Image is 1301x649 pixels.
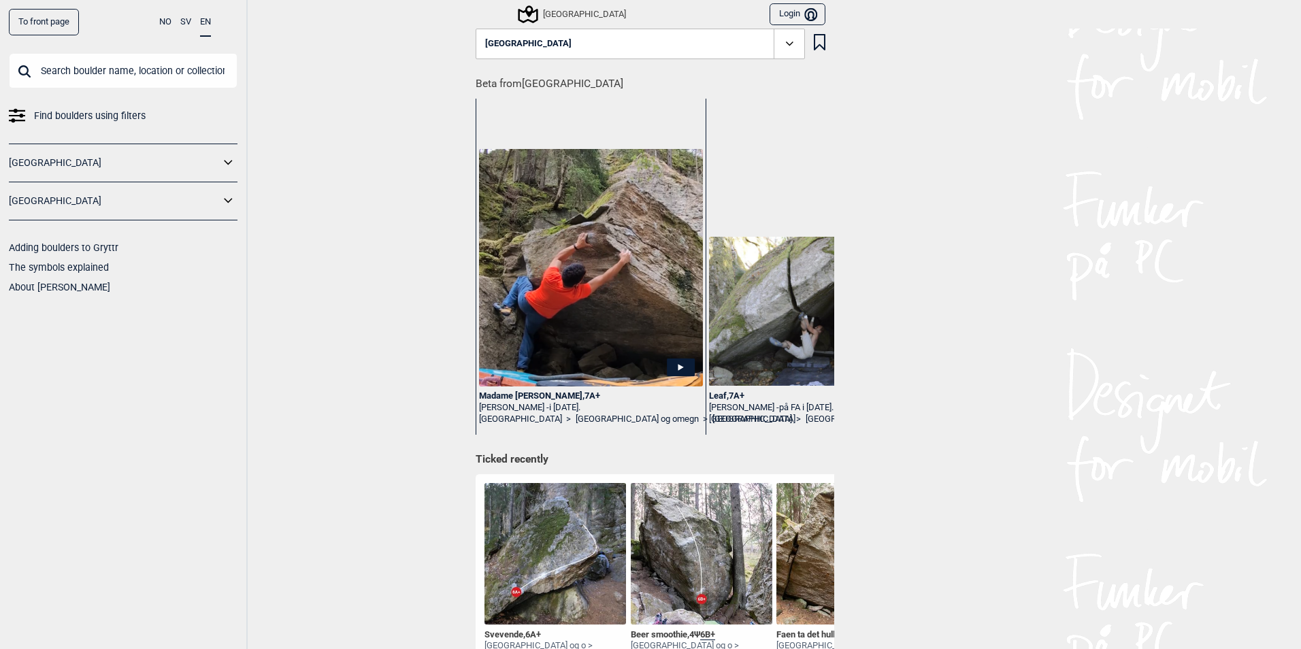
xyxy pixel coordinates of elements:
span: Find boulders using filters [34,106,146,126]
a: Find boulders using filters [9,106,237,126]
div: Madame [PERSON_NAME] , 7A+ [479,390,703,402]
span: 6A+ [525,629,541,639]
span: > [703,414,708,425]
span: > [566,414,571,425]
span: 4 [689,629,694,639]
a: [GEOGRAPHIC_DATA] [9,153,220,173]
img: Svevende 200402 [484,483,626,625]
a: About [PERSON_NAME] [9,282,110,293]
a: [GEOGRAPHIC_DATA] [479,414,562,425]
span: [GEOGRAPHIC_DATA] [485,39,572,49]
p: på FA i [DATE]. Foto: [PERSON_NAME] [779,402,922,412]
div: Svevende , [484,629,626,641]
div: [GEOGRAPHIC_DATA] [520,6,626,22]
div: Faen ta det hullet , Ψ [776,629,918,641]
a: Adding boulders to Gryttr [9,242,118,253]
img: Knut pa Madame Forte [479,149,703,386]
img: Beer smoothie 200405 [631,483,772,625]
img: Benjamin pa Leaf 2 [709,237,933,386]
input: Search boulder name, location or collection [9,53,237,88]
a: [GEOGRAPHIC_DATA] [709,414,792,425]
button: [GEOGRAPHIC_DATA] [476,29,805,60]
button: NO [159,9,171,35]
a: The symbols explained [9,262,109,273]
div: Leaf , 7A+ [709,390,933,402]
button: SV [180,9,191,35]
a: [GEOGRAPHIC_DATA] og omegn [576,414,699,425]
div: Beer smoothie , Ψ [631,629,772,641]
span: 6B+ [700,629,715,640]
a: [GEOGRAPHIC_DATA] [806,414,889,425]
h1: Ticked recently [476,452,825,467]
span: i [DATE]. [549,402,580,412]
div: [PERSON_NAME] - [479,402,703,414]
img: Faen ta det hullet [776,483,918,625]
span: > [796,414,801,425]
a: To front page [9,9,79,35]
button: EN [200,9,211,37]
h1: Beta from [GEOGRAPHIC_DATA] [476,68,834,92]
div: [PERSON_NAME] - [709,402,933,414]
button: Login [770,3,825,26]
a: [GEOGRAPHIC_DATA] [9,191,220,211]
